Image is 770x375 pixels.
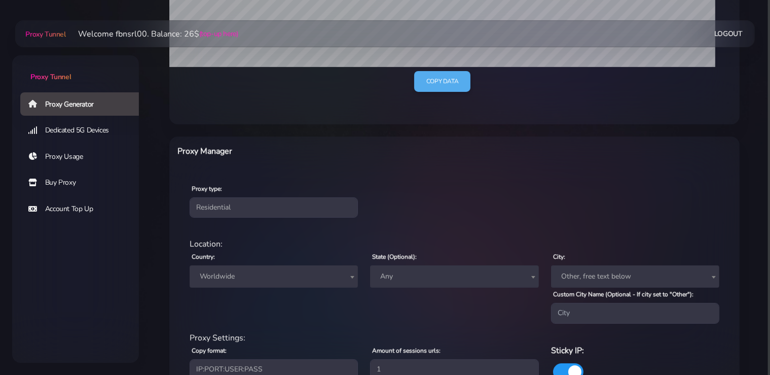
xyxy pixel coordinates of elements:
[372,252,417,261] label: State (Optional):
[12,55,139,82] a: Proxy Tunnel
[30,72,71,82] span: Proxy Tunnel
[184,238,725,250] div: Location:
[376,269,532,284] span: Any
[553,290,693,299] label: Custom City Name (Optional - If city set to "Other"):
[192,346,227,355] label: Copy format:
[66,28,238,40] li: Welcome fbnsrl00. Balance: 26$
[553,252,565,261] label: City:
[551,344,719,357] h6: Sticky IP:
[551,303,719,323] input: City
[23,26,65,42] a: Proxy Tunnel
[190,265,358,288] span: Worldwide
[20,171,147,194] a: Buy Proxy
[199,28,238,39] a: (top-up here)
[184,332,725,344] div: Proxy Settings:
[25,29,65,39] span: Proxy Tunnel
[20,119,147,142] a: Dedicated 5G Devices
[192,184,222,193] label: Proxy type:
[372,346,441,355] label: Amount of sessions urls:
[20,145,147,168] a: Proxy Usage
[721,326,757,362] iframe: Webchat Widget
[20,197,147,221] a: Account Top Up
[196,269,352,284] span: Worldwide
[714,24,743,43] a: Logout
[192,252,215,261] label: Country:
[370,265,538,288] span: Any
[557,269,713,284] span: Other, free text below
[177,145,496,158] h6: Proxy Manager
[414,71,470,92] a: Copy data
[20,92,147,116] a: Proxy Generator
[551,265,719,288] span: Other, free text below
